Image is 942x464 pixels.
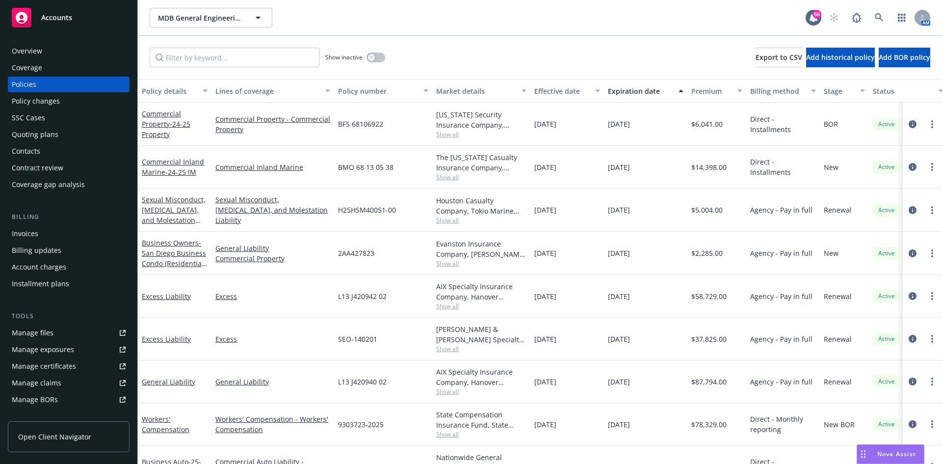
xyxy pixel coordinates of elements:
[338,162,393,172] span: BMO 68 13 05 38
[8,4,130,31] a: Accounts
[534,248,556,258] span: [DATE]
[8,392,130,408] a: Manage BORs
[334,79,432,103] button: Policy number
[691,291,727,301] span: $58,729.00
[158,13,243,23] span: MDB General Engineering, Inc
[338,119,383,129] span: BFS 68106922
[12,375,61,391] div: Manage claims
[338,291,387,301] span: L13 J420942 02
[8,342,130,357] a: Manage exposures
[608,334,630,344] span: [DATE]
[907,204,918,216] a: circleInformation
[926,161,938,173] a: more
[907,247,918,259] a: circleInformation
[691,377,727,387] span: $87,794.00
[534,334,556,344] span: [DATE]
[142,157,204,177] a: Commercial Inland Marine
[142,238,206,278] a: Business Owners
[534,86,589,96] div: Effective date
[907,290,918,302] a: circleInformation
[877,420,896,429] span: Active
[215,162,330,172] a: Commercial Inland Marine
[12,160,63,176] div: Contract review
[812,10,821,19] div: 56
[211,79,334,103] button: Lines of coverage
[691,205,723,215] span: $5,004.00
[436,345,526,353] span: Show all
[8,160,130,176] a: Contract review
[806,53,875,62] span: Add historical policy
[8,276,130,292] a: Installment plans
[8,409,130,424] a: Summary of insurance
[824,205,852,215] span: Renewal
[436,86,516,96] div: Market details
[824,119,838,129] span: BOR
[857,445,869,464] div: Drag to move
[8,177,130,192] a: Coverage gap analysis
[8,143,130,159] a: Contacts
[608,248,630,258] span: [DATE]
[436,281,526,302] div: AIX Specialty Insurance Company, Hanover Insurance Group, Brown & Riding Insurance Services, Inc.
[534,119,556,129] span: [DATE]
[142,334,191,344] a: Excess Liability
[750,157,816,177] span: Direct - Installments
[750,334,812,344] span: Agency - Pay in full
[877,450,916,458] span: Nova Assist
[436,216,526,224] span: Show all
[8,77,130,92] a: Policies
[436,259,526,268] span: Show all
[691,334,727,344] span: $37,825.00
[436,302,526,310] span: Show all
[12,143,40,159] div: Contacts
[432,79,530,103] button: Market details
[869,8,889,27] a: Search
[534,291,556,301] span: [DATE]
[608,205,630,215] span: [DATE]
[926,333,938,345] a: more
[877,377,896,386] span: Active
[608,86,673,96] div: Expiration date
[12,276,69,292] div: Installment plans
[12,243,61,258] div: Billing updates
[824,8,844,27] a: Start snowing
[530,79,604,103] button: Effective date
[436,152,526,173] div: The [US_STATE] Casualty Insurance Company, Liberty Mutual
[12,358,76,374] div: Manage certificates
[12,110,45,126] div: SSC Cases
[12,93,60,109] div: Policy changes
[907,118,918,130] a: circleInformation
[824,291,852,301] span: Renewal
[8,259,130,275] a: Account charges
[907,161,918,173] a: circleInformation
[12,259,66,275] div: Account charges
[8,43,130,59] a: Overview
[534,419,556,430] span: [DATE]
[750,205,812,215] span: Agency - Pay in full
[12,325,53,341] div: Manage files
[12,127,58,142] div: Quoting plans
[338,377,387,387] span: L13 J420940 02
[847,8,866,27] a: Report a Bug
[746,79,820,103] button: Billing method
[142,292,191,301] a: Excess Liability
[338,334,377,344] span: SEO-140201
[907,333,918,345] a: circleInformation
[142,377,195,386] a: General Liability
[608,377,630,387] span: [DATE]
[877,163,896,171] span: Active
[892,8,912,27] a: Switch app
[608,291,630,301] span: [DATE]
[142,109,190,139] a: Commercial Property
[824,248,838,258] span: New
[750,114,816,135] span: Direct - Installments
[436,109,526,130] div: [US_STATE] Security Insurance Company, Liberty Mutual
[691,119,723,129] span: $6,041.00
[215,114,330,135] a: Commercial Property - Commercial Property
[325,53,363,61] span: Show inactive
[436,430,526,438] span: Show all
[879,48,930,67] button: Add BOR policy
[18,432,91,442] span: Open Client Navigator
[8,358,130,374] a: Manage certificates
[142,86,197,96] div: Policy details
[608,419,630,430] span: [DATE]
